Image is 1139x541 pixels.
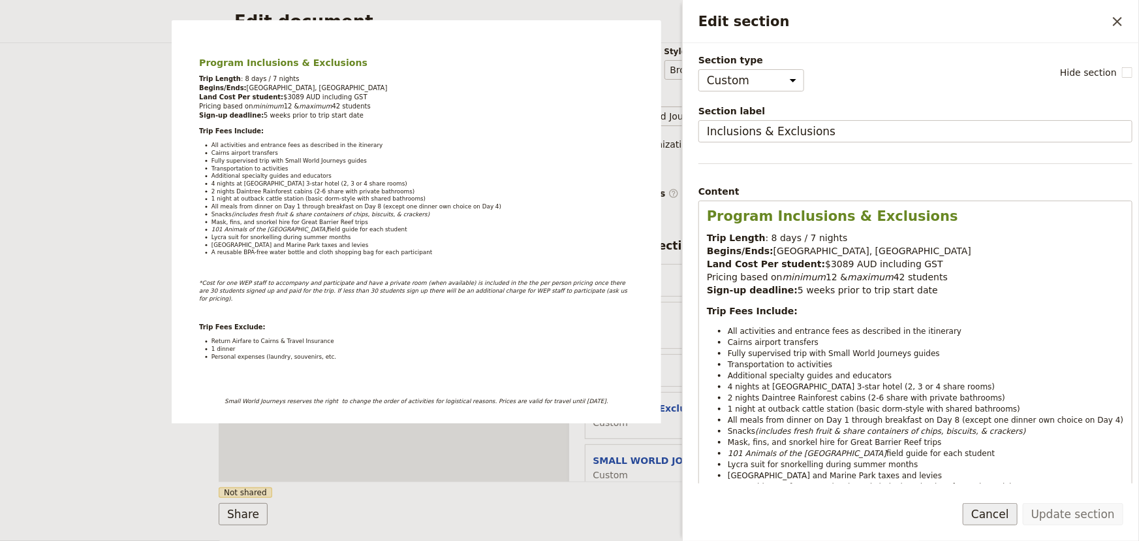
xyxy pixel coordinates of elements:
[894,272,948,282] span: 42 students
[773,246,971,256] span: [GEOGRAPHIC_DATA], [GEOGRAPHIC_DATA]
[728,471,942,480] span: [GEOGRAPHIC_DATA] and Marine Park taxes and levies
[728,438,942,447] span: Mask, fins, and snorkel hire for Great Barrier Reef trips
[707,246,773,256] strong: Begins/Ends:
[189,13,242,30] a: Cover page
[728,382,995,391] span: 4 nights at [GEOGRAPHIC_DATA] 3-star hotel (2, 3 or 4 share rooms)
[728,416,1123,425] span: All meals from dinner on Day 1 through breakfast on Day 8 (except one dinner own choice on Day 4)
[16,8,130,31] img: Small World Journeys logo
[707,208,958,224] strong: Program Inclusions & Exclusions
[728,393,1005,402] span: 2 nights Daintree Rainforest cabins (2-6 share with private bathrooms)
[698,120,1132,142] input: Section label
[668,188,679,199] span: ​
[219,503,268,525] button: Share
[698,185,1132,198] div: Content
[847,272,894,282] em: maximum
[728,460,918,469] span: Lycra suit for snorkelling during summer months
[354,13,460,30] a: Inclusions & Exclusions
[698,54,804,67] span: Section type
[783,272,826,282] em: minimum
[728,427,755,436] span: Snacks
[728,404,1020,414] span: 1 night at outback cattle station (basic dorm-style with shared bathrooms)
[728,482,1029,491] span: A reusable BPA-free water bottle and cloth shopping bag for each participant
[728,327,961,336] span: All activities and entrance fees as described in the itinerary
[234,12,885,31] h2: Edit document
[305,13,344,30] a: Itinerary
[707,259,825,269] strong: Land Cost Per student:
[471,13,694,30] a: SMALL WORLD JOURNEYS TERMS & CONDITIONS
[707,233,766,243] strong: Trip Length
[698,12,1106,31] h2: Edit section
[798,285,938,295] span: 5 weeks prior to trip start date
[585,187,679,200] span: Primary actions
[755,427,1025,436] em: (includes fresh fruit & share containers of chips, biscuits, & crackers)
[728,349,940,358] span: Fully supervised trip with Small World Journeys guides
[707,285,798,295] strong: Sign-up deadline:
[664,60,736,80] select: Style​
[886,449,995,458] span: field guide for each student
[826,272,847,282] span: 12 &
[252,13,295,30] a: Overview
[825,259,943,269] span: $3089 AUD including GST
[728,371,892,380] span: Additional specialty guides and educators
[47,325,788,398] h1: WEP - Reef, Rainforest, & Outback Tour
[728,449,886,458] em: 101 Animals of the [GEOGRAPHIC_DATA]
[766,233,848,243] span: : 8 days / 7 nights
[47,401,788,420] p: Cairns QLD [DATE]
[728,338,819,347] span: Cairns airport transfers
[728,360,832,369] span: Transportation to activities
[803,10,825,33] button: Download pdf
[1023,503,1123,525] button: Update section
[698,105,1132,118] span: Section label
[963,503,1018,525] button: Cancel
[1060,66,1117,79] span: Hide section
[47,420,144,436] span: 7 nights & 8 days
[1106,10,1129,33] button: Close drawer
[698,69,804,91] select: Section type
[664,46,736,57] span: Style
[753,10,775,33] button: 07 4054 6693
[778,10,800,33] a: groups@smallworldjourneys.com.au
[707,306,798,316] strong: Trip Fees Include:
[707,272,783,282] span: Pricing based on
